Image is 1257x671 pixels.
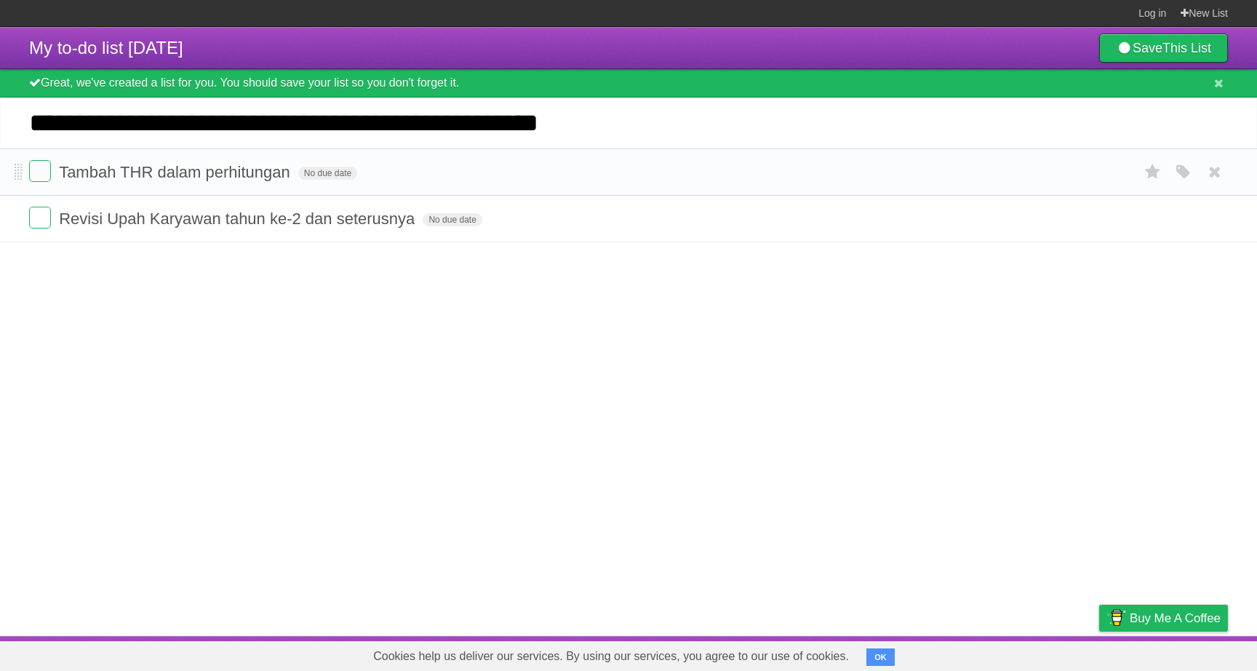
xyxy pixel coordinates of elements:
[29,207,51,229] label: Done
[1031,640,1063,667] a: Terms
[423,213,482,226] span: No due date
[1099,605,1228,632] a: Buy me a coffee
[866,648,895,666] button: OK
[59,210,418,228] span: Revisi Upah Karyawan tahun ke-2 dan seterusnya
[954,640,1013,667] a: Developers
[359,642,863,671] span: Cookies help us deliver our services. By using our services, you agree to our use of cookies.
[59,163,294,181] span: Tambah THR dalam perhitungan
[1099,33,1228,63] a: SaveThis List
[1139,160,1167,184] label: Star task
[906,640,936,667] a: About
[1162,41,1211,55] b: This List
[1080,640,1118,667] a: Privacy
[29,38,183,57] span: My to-do list [DATE]
[1136,640,1228,667] a: Suggest a feature
[1106,606,1126,630] img: Buy me a coffee
[29,160,51,182] label: Done
[298,167,357,180] span: No due date
[1130,606,1221,631] span: Buy me a coffee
